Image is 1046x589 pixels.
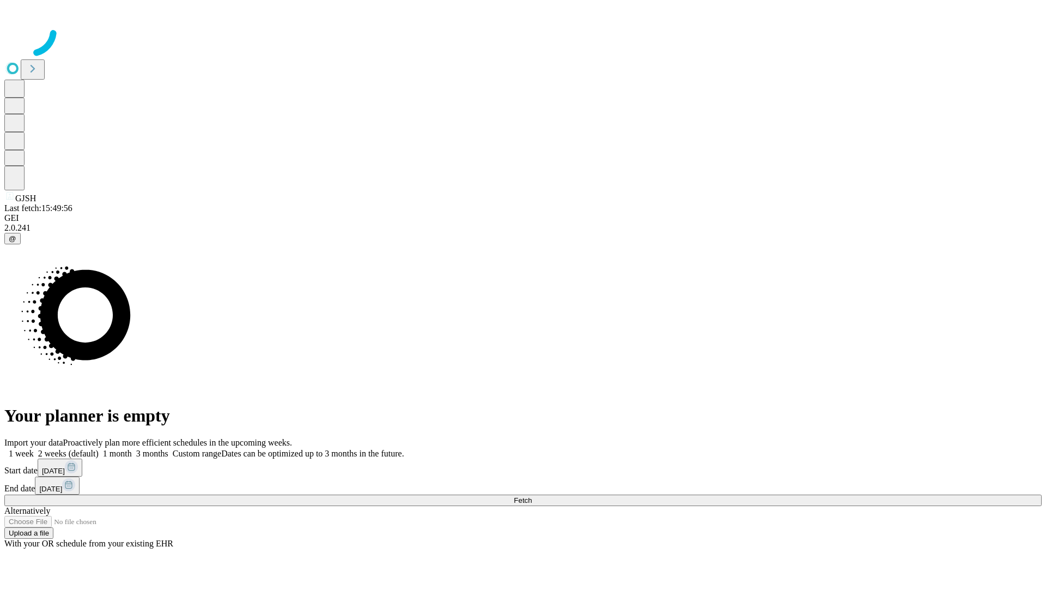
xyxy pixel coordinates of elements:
[4,477,1042,495] div: End date
[103,449,132,458] span: 1 month
[4,506,50,515] span: Alternatively
[15,194,36,203] span: GJSH
[4,203,72,213] span: Last fetch: 15:49:56
[4,213,1042,223] div: GEI
[9,449,34,458] span: 1 week
[4,233,21,244] button: @
[4,495,1042,506] button: Fetch
[4,223,1042,233] div: 2.0.241
[173,449,221,458] span: Custom range
[4,539,173,548] span: With your OR schedule from your existing EHR
[221,449,404,458] span: Dates can be optimized up to 3 months in the future.
[42,467,65,475] span: [DATE]
[136,449,168,458] span: 3 months
[38,459,82,477] button: [DATE]
[35,477,80,495] button: [DATE]
[4,459,1042,477] div: Start date
[4,406,1042,426] h1: Your planner is empty
[514,496,532,504] span: Fetch
[4,527,53,539] button: Upload a file
[39,485,62,493] span: [DATE]
[63,438,292,447] span: Proactively plan more efficient schedules in the upcoming weeks.
[4,438,63,447] span: Import your data
[38,449,99,458] span: 2 weeks (default)
[9,235,16,243] span: @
